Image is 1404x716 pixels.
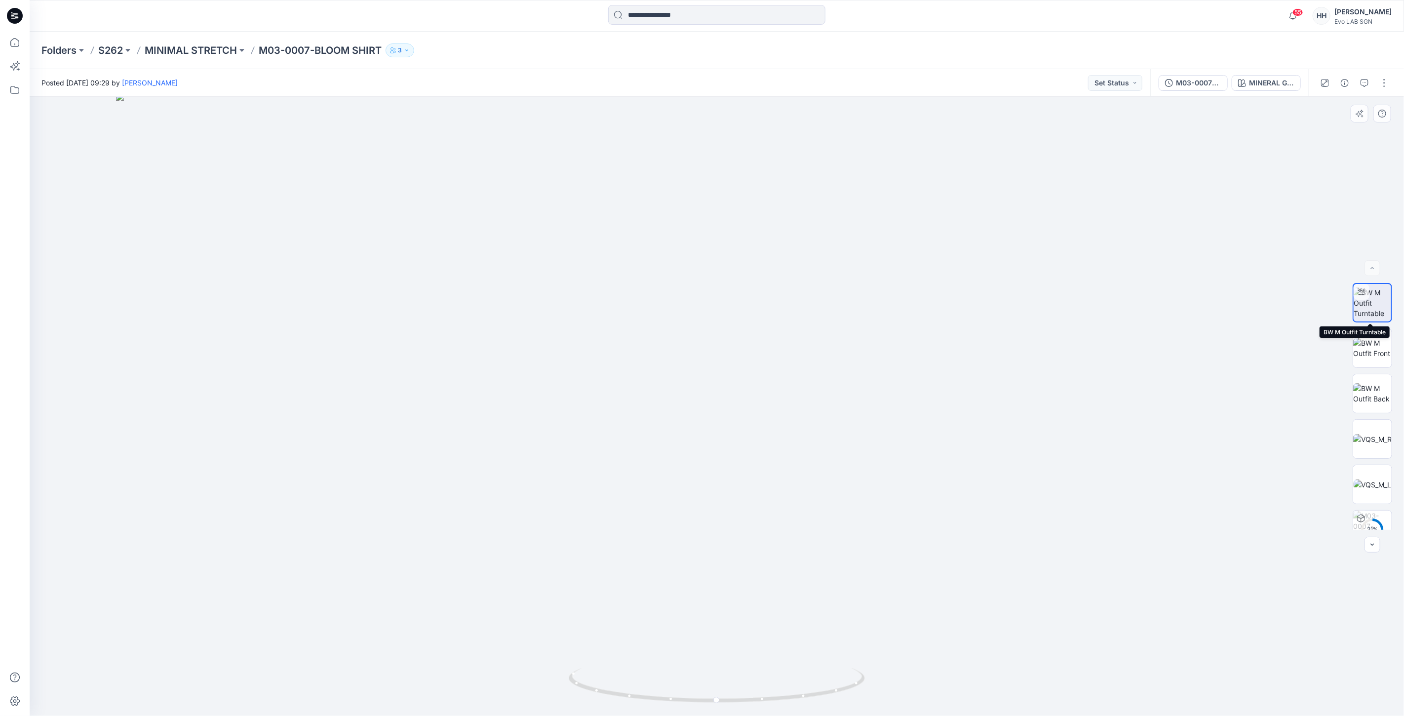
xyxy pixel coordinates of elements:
button: Details [1337,75,1353,91]
div: HH [1313,7,1330,25]
a: Folders [41,43,77,57]
button: 3 [386,43,414,57]
div: 31 % [1361,525,1384,534]
div: M03-0007-BLOOM SHIRT [1176,78,1221,88]
img: M03-0007-BLOOM SHIRT MINERAL GREY [1353,511,1392,549]
a: S262 [98,43,123,57]
p: 3 [398,45,402,56]
p: M03-0007-BLOOM SHIRT [259,43,382,57]
img: VQS_M_R [1353,434,1392,444]
div: [PERSON_NAME] [1334,6,1392,18]
img: BW M Outfit Turntable [1354,287,1391,318]
img: eyJhbGciOiJIUzI1NiIsImtpZCI6IjAiLCJzbHQiOiJzZXMiLCJ0eXAiOiJKV1QifQ.eyJkYXRhIjp7InR5cGUiOiJzdG9yYW... [116,93,1318,716]
div: Evo LAB SGN [1334,18,1392,25]
span: 55 [1292,8,1303,16]
img: BW M Outfit Back [1353,383,1392,404]
a: MINIMAL STRETCH [145,43,237,57]
a: [PERSON_NAME] [122,79,178,87]
button: M03-0007-BLOOM SHIRT [1159,75,1228,91]
img: VQS_M_L [1354,479,1392,490]
div: MINERAL GREY [1249,78,1294,88]
span: Posted [DATE] 09:29 by [41,78,178,88]
img: BW M Outfit Front [1353,338,1392,358]
button: MINERAL GREY [1232,75,1301,91]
